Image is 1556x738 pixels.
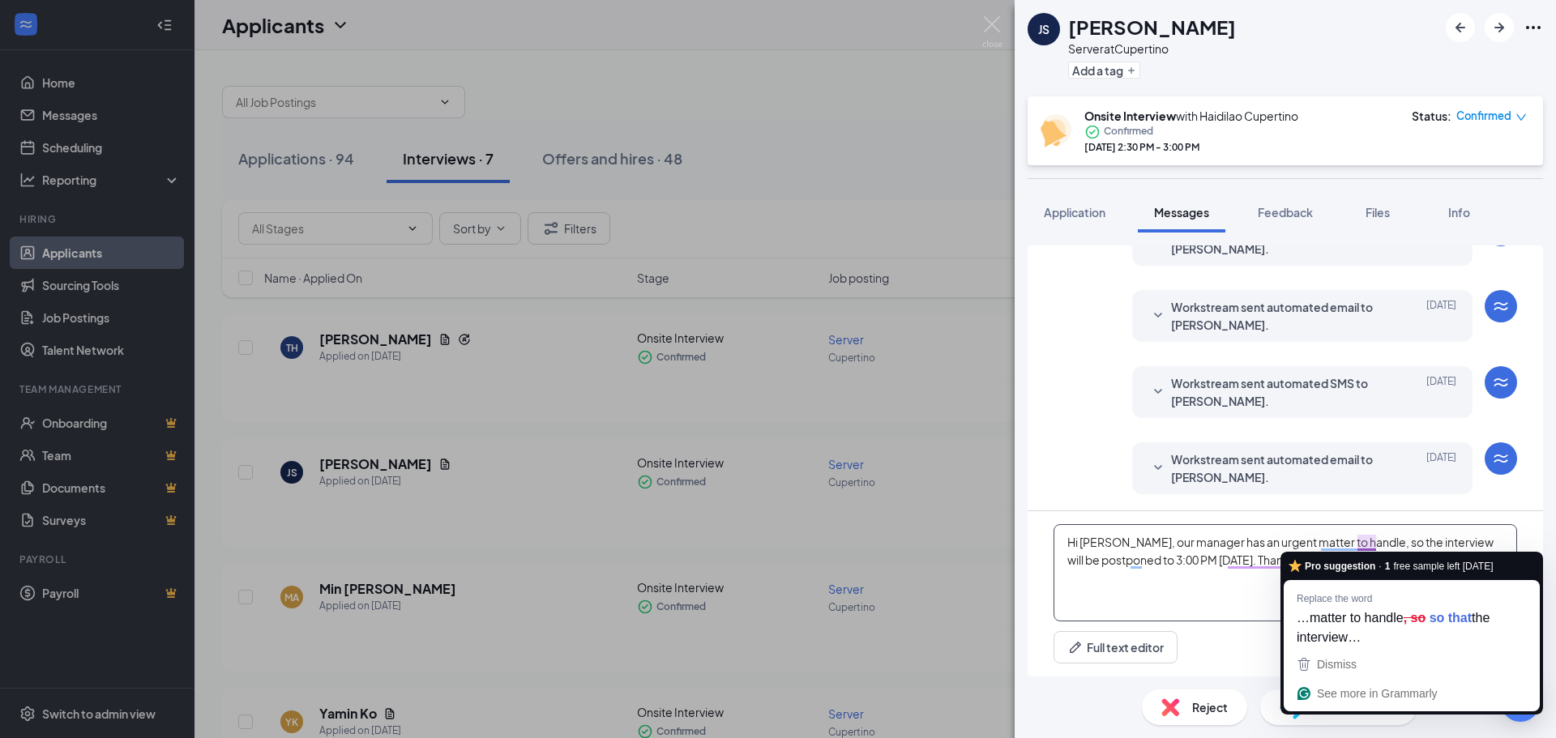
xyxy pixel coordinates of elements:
svg: Plus [1126,66,1136,75]
div: Status : [1412,108,1451,124]
button: ArrowRight [1485,13,1514,42]
div: Server at Cupertino [1068,41,1236,57]
svg: Pen [1067,639,1084,655]
h1: [PERSON_NAME] [1068,13,1236,41]
span: [DATE] [1426,374,1456,410]
b: Onsite Interview [1084,109,1176,123]
svg: ArrowRight [1490,18,1509,37]
button: PlusAdd a tag [1068,62,1140,79]
span: Workstream sent automated SMS to [PERSON_NAME]. [1171,374,1383,410]
svg: WorkstreamLogo [1491,449,1511,468]
span: Confirmed [1104,124,1153,140]
svg: WorkstreamLogo [1491,296,1511,316]
span: Workstream sent automated email to [PERSON_NAME]. [1171,298,1383,334]
svg: SmallChevronDown [1148,306,1168,326]
span: Files [1366,205,1390,220]
span: Reject [1192,698,1228,716]
span: Confirmed [1456,108,1511,124]
span: [DATE] [1426,450,1456,486]
svg: CheckmarkCircle [1084,124,1101,140]
svg: WorkstreamLogo [1491,373,1511,392]
span: down [1515,112,1527,123]
svg: Ellipses [1524,18,1543,37]
span: [DATE] [1426,298,1456,334]
div: with Haidilao Cupertino [1084,108,1298,124]
textarea: To enrich screen reader interactions, please activate Accessibility in Grammarly extension settings [1054,524,1517,621]
div: JS [1038,21,1049,37]
span: Info [1448,205,1470,220]
button: ArrowLeftNew [1446,13,1475,42]
span: Application [1044,205,1105,220]
button: Full text editorPen [1054,631,1178,663]
span: Feedback [1258,205,1313,220]
div: [DATE] 2:30 PM - 3:00 PM [1084,140,1298,154]
span: Messages [1154,205,1209,220]
span: Workstream sent automated email to [PERSON_NAME]. [1171,450,1383,486]
svg: ArrowLeftNew [1451,18,1470,37]
svg: SmallChevronDown [1148,459,1168,478]
svg: SmallChevronDown [1148,382,1168,402]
